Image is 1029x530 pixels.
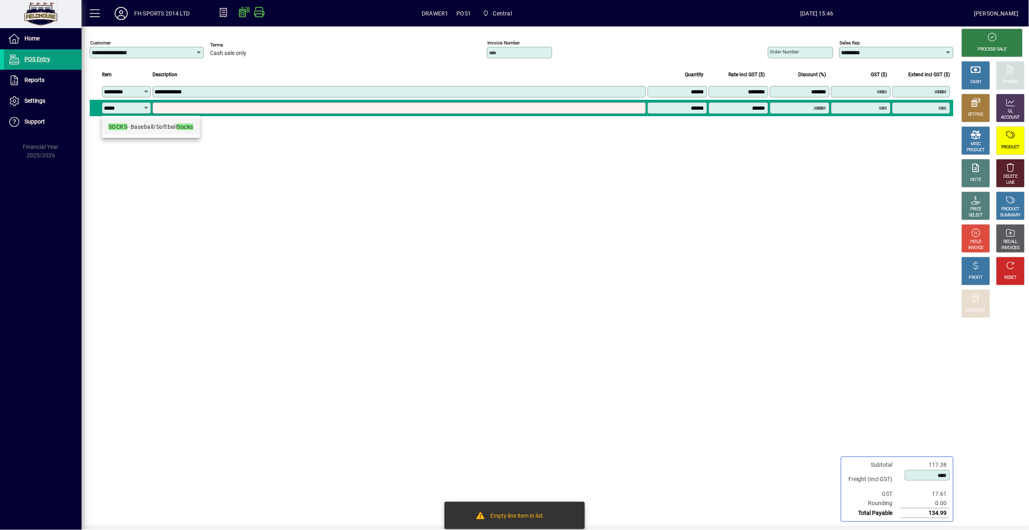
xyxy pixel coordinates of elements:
[845,460,901,470] td: Subtotal
[24,35,40,42] span: Home
[901,460,950,470] td: 117.38
[102,70,112,79] span: Item
[4,70,82,91] a: Reports
[1008,108,1014,115] div: GL
[102,119,200,135] mat-option: SOCKS - Baseball/Softball Socks
[479,6,515,21] span: Central
[901,499,950,508] td: 0.00
[729,70,765,79] span: Rate incl GST ($)
[457,7,471,20] span: POS1
[134,7,190,20] div: FH SPORTS 2014 LTD
[1007,180,1015,186] div: LINE
[1000,212,1021,219] div: SUMMARY
[1001,115,1020,121] div: ACCOUNT
[685,70,704,79] span: Quantity
[4,91,82,111] a: Settings
[493,7,512,20] span: Central
[909,70,950,79] span: Extend incl GST ($)
[24,118,45,125] span: Support
[487,40,520,46] mat-label: Invoice number
[108,124,127,130] em: SOCKS
[1004,239,1018,245] div: RECALL
[845,499,901,508] td: Rounding
[4,112,82,132] a: Support
[845,470,901,489] td: Freight (Incl GST)
[974,7,1019,20] div: [PERSON_NAME]
[90,40,111,46] mat-label: Customer
[845,508,901,518] td: Total Payable
[24,77,44,83] span: Reports
[969,275,983,281] div: PROFIT
[108,6,134,21] button: Profile
[968,245,983,251] div: INVOICE
[1003,79,1019,85] div: CHARGE
[901,508,950,518] td: 134.99
[1001,144,1020,150] div: PRODUCT
[901,489,950,499] td: 17.61
[210,42,259,48] span: Terms
[971,206,982,212] div: PRICE
[871,70,887,79] span: GST ($)
[845,489,901,499] td: GST
[490,512,544,521] div: Empty line item in list.
[969,112,984,118] div: EFTPOS
[971,79,981,85] div: CASH
[177,124,193,130] em: Socks
[967,147,985,153] div: PRODUCT
[1004,174,1018,180] div: DELETE
[210,50,246,57] span: Cash sale only
[422,7,448,20] span: DRAWER1
[840,40,860,46] mat-label: Sales rep
[969,212,983,219] div: SELECT
[971,141,981,147] div: MISC
[799,70,826,79] span: Discount (%)
[153,70,177,79] span: Description
[978,46,1007,53] div: PROCESS SALE
[971,239,981,245] div: HOLD
[1002,245,1019,251] div: INVOICES
[660,7,974,20] span: [DATE] 15:46
[24,56,50,62] span: POS Entry
[770,49,799,55] mat-label: Order number
[966,307,986,314] div: DISCOUNT
[24,97,45,104] span: Settings
[1005,275,1017,281] div: RESET
[108,123,193,131] div: - Baseball/Softball
[4,29,82,49] a: Home
[1001,206,1020,212] div: PRODUCT
[971,177,981,183] div: NOTE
